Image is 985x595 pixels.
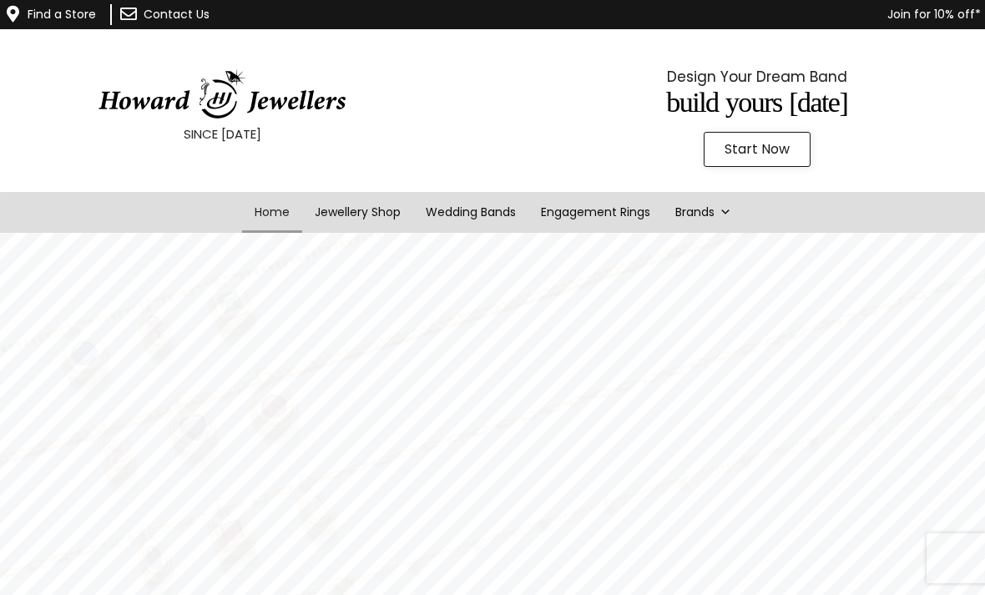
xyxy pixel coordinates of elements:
[302,192,413,233] a: Jewellery Shop
[577,64,937,89] p: Design Your Dream Band
[28,6,96,23] a: Find a Store
[305,4,981,25] p: Join for 10% off*
[42,124,402,145] p: SINCE [DATE]
[725,143,790,156] span: Start Now
[666,87,847,118] span: Build Yours [DATE]
[528,192,663,233] a: Engagement Rings
[144,6,210,23] a: Contact Us
[413,192,528,233] a: Wedding Bands
[97,69,347,119] img: HowardJewellersLogo-04
[704,132,811,167] a: Start Now
[663,192,744,233] a: Brands
[242,192,302,233] a: Home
